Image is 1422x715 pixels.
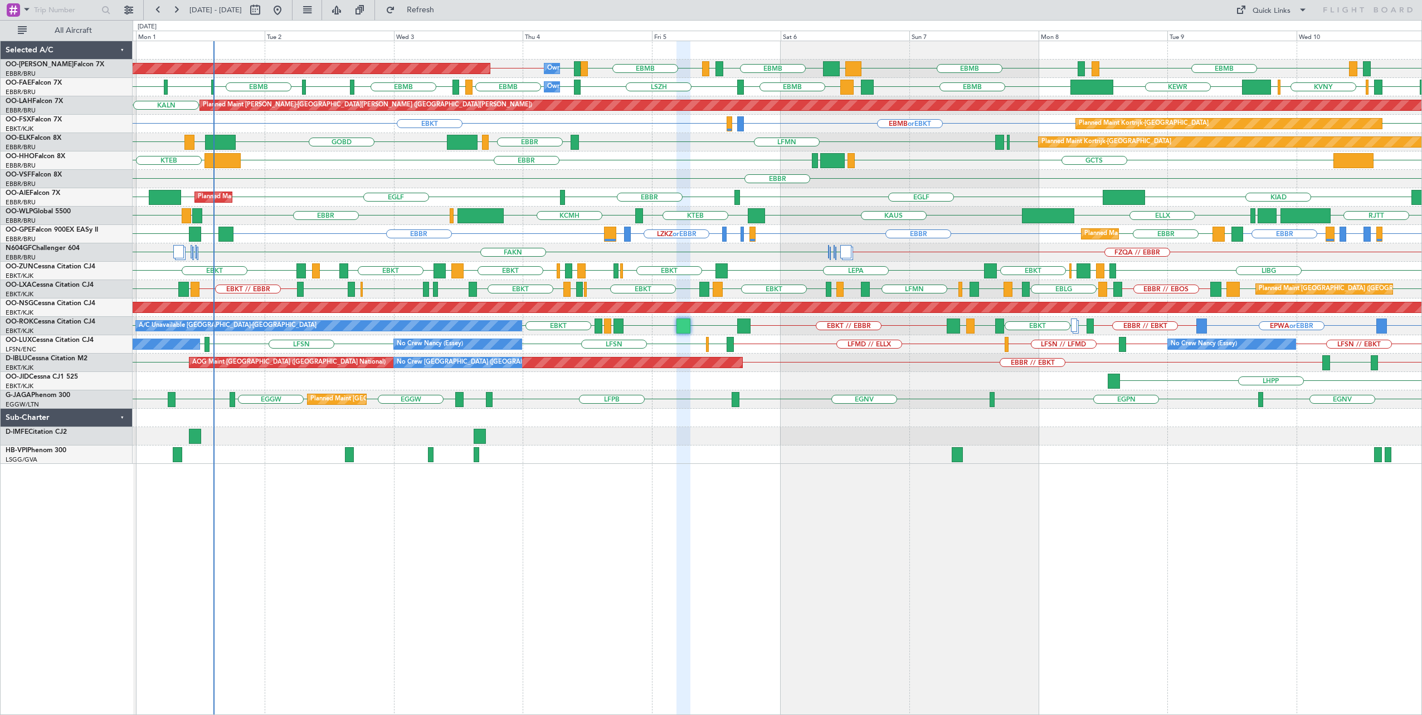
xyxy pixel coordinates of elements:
[1171,336,1237,352] div: No Crew Nancy (Essey)
[6,282,94,288] a: OO-LXACessna Citation CJ4
[189,5,242,15] span: [DATE] - [DATE]
[6,345,36,354] a: LFSN/ENC
[6,143,36,151] a: EBBR/BRU
[6,447,27,454] span: HB-VPI
[6,300,95,307] a: OO-NSGCessna Citation CJ4
[6,392,70,399] a: G-JAGAPhenom 300
[1079,115,1209,132] div: Planned Maint Kortrijk-[GEOGRAPHIC_DATA]
[6,263,95,270] a: OO-ZUNCessna Citation CJ4
[6,374,78,380] a: OO-JIDCessna CJ1 525
[6,337,32,344] span: OO-LUX
[6,172,62,178] a: OO-VSFFalcon 8X
[547,79,623,95] div: Owner Melsbroek Air Base
[6,429,28,435] span: D-IMFE
[34,2,98,18] input: Trip Number
[6,161,36,170] a: EBBR/BRU
[6,70,36,78] a: EBBR/BRU
[6,153,65,160] a: OO-HHOFalcon 8X
[6,153,35,160] span: OO-HHO
[6,300,33,307] span: OO-NSG
[6,172,31,178] span: OO-VSF
[6,208,33,215] span: OO-WLP
[6,447,66,454] a: HB-VPIPhenom 300
[6,272,33,280] a: EBKT/KJK
[29,27,118,35] span: All Aircraft
[6,227,32,233] span: OO-GPE
[1039,31,1167,41] div: Mon 8
[6,355,87,362] a: D-IBLUCessna Citation M2
[6,180,36,188] a: EBBR/BRU
[1167,31,1296,41] div: Tue 9
[6,61,104,68] a: OO-[PERSON_NAME]Falcon 7X
[6,253,36,262] a: EBBR/BRU
[6,263,33,270] span: OO-ZUN
[6,355,27,362] span: D-IBLU
[381,1,447,19] button: Refresh
[136,31,265,41] div: Mon 1
[6,382,33,390] a: EBKT/KJK
[6,245,32,252] span: N604GF
[198,189,373,205] div: Planned Maint [GEOGRAPHIC_DATA] ([GEOGRAPHIC_DATA])
[6,61,74,68] span: OO-[PERSON_NAME]
[6,98,32,105] span: OO-LAH
[6,364,33,372] a: EBKT/KJK
[1041,134,1171,150] div: Planned Maint Kortrijk-[GEOGRAPHIC_DATA]
[6,282,32,288] span: OO-LXA
[6,190,30,197] span: OO-AIE
[397,6,444,14] span: Refresh
[6,88,36,96] a: EBBR/BRU
[6,374,29,380] span: OO-JID
[6,208,71,215] a: OO-WLPGlobal 5500
[1084,226,1286,242] div: Planned Maint [GEOGRAPHIC_DATA] ([GEOGRAPHIC_DATA] National)
[6,116,31,123] span: OO-FSX
[12,22,121,40] button: All Aircraft
[6,429,67,435] a: D-IMFECitation CJ2
[394,31,523,41] div: Wed 3
[6,125,33,133] a: EBKT/KJK
[6,327,33,335] a: EBKT/KJK
[547,60,623,77] div: Owner Melsbroek Air Base
[6,319,95,325] a: OO-ROKCessna Citation CJ4
[138,22,157,32] div: [DATE]
[6,217,36,225] a: EBBR/BRU
[203,97,532,114] div: Planned Maint [PERSON_NAME]-[GEOGRAPHIC_DATA][PERSON_NAME] ([GEOGRAPHIC_DATA][PERSON_NAME])
[6,135,31,141] span: OO-ELK
[909,31,1038,41] div: Sun 7
[523,31,651,41] div: Thu 4
[6,98,63,105] a: OO-LAHFalcon 7X
[6,198,36,207] a: EBBR/BRU
[397,354,583,371] div: No Crew [GEOGRAPHIC_DATA] ([GEOGRAPHIC_DATA] National)
[6,80,31,86] span: OO-FAE
[6,135,61,141] a: OO-ELKFalcon 8X
[781,31,909,41] div: Sat 6
[6,337,94,344] a: OO-LUXCessna Citation CJ4
[6,400,39,409] a: EGGW/LTN
[6,456,37,464] a: LSGG/GVA
[310,391,486,408] div: Planned Maint [GEOGRAPHIC_DATA] ([GEOGRAPHIC_DATA])
[6,80,62,86] a: OO-FAEFalcon 7X
[6,190,60,197] a: OO-AIEFalcon 7X
[652,31,781,41] div: Fri 5
[6,308,33,317] a: EBKT/KJK
[265,31,393,41] div: Tue 2
[6,227,98,233] a: OO-GPEFalcon 900EX EASy II
[6,116,62,123] a: OO-FSXFalcon 7X
[6,392,31,399] span: G-JAGA
[192,354,386,371] div: AOG Maint [GEOGRAPHIC_DATA] ([GEOGRAPHIC_DATA] National)
[397,336,463,352] div: No Crew Nancy (Essey)
[6,245,80,252] a: N604GFChallenger 604
[6,319,33,325] span: OO-ROK
[6,235,36,243] a: EBBR/BRU
[6,290,33,298] a: EBKT/KJK
[139,317,316,334] div: A/C Unavailable [GEOGRAPHIC_DATA]-[GEOGRAPHIC_DATA]
[6,106,36,115] a: EBBR/BRU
